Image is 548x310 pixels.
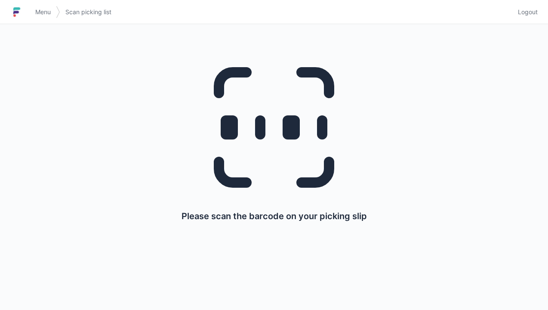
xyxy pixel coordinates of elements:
img: logo-small.jpg [10,5,23,19]
a: Logout [513,4,538,20]
p: Please scan the barcode on your picking slip [182,210,367,222]
span: Logout [518,8,538,16]
img: svg> [56,2,60,22]
span: Menu [35,8,51,16]
span: Scan picking list [65,8,111,16]
a: Menu [30,4,56,20]
a: Scan picking list [60,4,117,20]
